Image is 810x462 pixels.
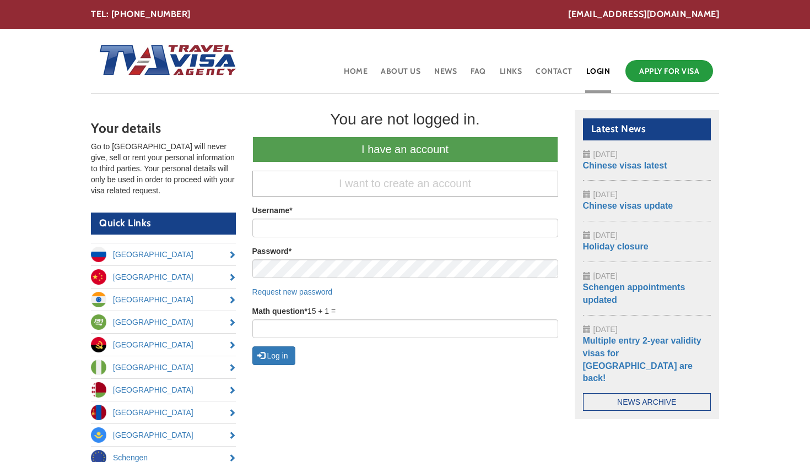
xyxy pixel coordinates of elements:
p: Go to [GEOGRAPHIC_DATA] will never give, sell or rent your personal information to third parties.... [91,141,236,196]
h3: Your details [91,121,236,135]
img: Home [91,34,237,89]
a: Chinese visas update [583,201,673,210]
span: This field is required. [289,247,291,256]
a: Chinese visas latest [583,161,667,170]
a: Contact [534,57,574,93]
a: News Archive [583,393,711,411]
a: [GEOGRAPHIC_DATA] [91,424,236,446]
a: I want to create an account [252,171,558,197]
a: I have an account [252,137,558,162]
a: Request new password [252,287,333,296]
a: Login [585,57,612,93]
a: [GEOGRAPHIC_DATA] [91,311,236,333]
a: [GEOGRAPHIC_DATA] [91,289,236,311]
a: Schengen appointments updated [583,282,685,305]
label: Password [252,246,292,257]
a: Home [343,57,369,93]
a: Apply for Visa [625,60,713,82]
a: [EMAIL_ADDRESS][DOMAIN_NAME] [568,8,719,21]
a: News [433,57,458,93]
a: [GEOGRAPHIC_DATA] [91,356,236,378]
a: [GEOGRAPHIC_DATA] [91,401,236,423]
span: This field is required. [289,206,292,215]
label: Math question [252,306,307,317]
span: [DATE] [593,325,618,334]
a: [GEOGRAPHIC_DATA] [91,243,236,265]
span: This field is required. [304,307,307,316]
a: Links [499,57,523,93]
a: [GEOGRAPHIC_DATA] [91,266,236,288]
h2: Latest News [583,118,711,140]
a: [GEOGRAPHIC_DATA] [91,379,236,401]
div: TEL: [PHONE_NUMBER] [91,8,719,21]
button: Log in [252,346,295,365]
span: [DATE] [593,271,618,280]
div: 15 + 1 = [252,306,558,338]
div: You are not logged in. [252,110,558,129]
a: Multiple entry 2-year validity visas for [GEOGRAPHIC_DATA] are back! [583,336,701,383]
a: About Us [380,57,422,93]
a: Holiday closure [583,242,649,251]
a: FAQ [469,57,487,93]
span: [DATE] [593,150,618,159]
span: [DATE] [593,190,618,199]
label: Username [252,205,293,216]
span: [DATE] [593,231,618,240]
a: [GEOGRAPHIC_DATA] [91,334,236,356]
